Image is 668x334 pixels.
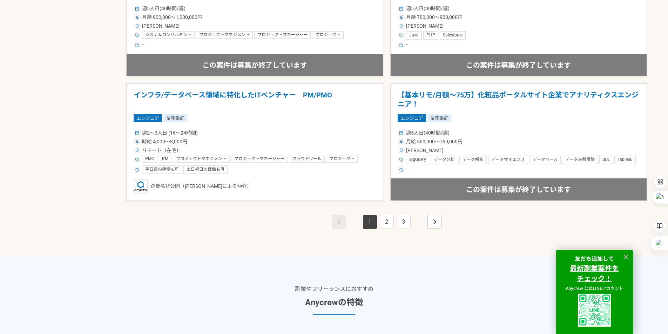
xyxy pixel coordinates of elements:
span: システムコンサルタント [145,32,191,38]
div: この案件は募集が終了しています [391,178,647,200]
div: 企業名非公開（[PERSON_NAME]による仲介） [134,179,376,193]
span: 週5人日(40時間/週) [406,129,450,137]
p: 副業やフリーランスにおすすめ [295,285,373,293]
img: ico_calendar-4541a85f.svg [135,7,139,11]
span: プロジェクトマネジメント [176,156,227,162]
img: ico_star-c4f7eedc.svg [135,43,139,47]
strong: 最新副業案件を [570,263,619,273]
img: ico_star-c4f7eedc.svg [399,43,403,47]
span: データサイエンス [491,157,525,163]
span: PMO [145,156,154,162]
img: ico_currency_yen-76ea2c4c.svg [399,15,403,20]
a: Page 2 [380,215,394,229]
span: - [406,41,407,49]
img: ico_location_pin-352ac629.svg [135,24,139,28]
span: [PERSON_NAME] [406,147,444,154]
img: ico_currency_yen-76ea2c4c.svg [399,139,403,144]
img: ico_tag-f97210f0.svg [135,158,139,162]
img: ico_calendar-4541a85f.svg [135,131,139,135]
span: プロジェクト [315,32,340,38]
span: PM [162,156,168,162]
span: BigQuery [409,157,426,163]
img: ico_tag-f97210f0.svg [135,33,139,38]
span: Anycrew 公式LINEアカウント [566,285,623,291]
span: エンジニア [134,114,162,122]
a: チェック！ [577,274,612,283]
span: PHP [426,33,435,38]
img: ico_star-c4f7eedc.svg [399,168,403,172]
img: uploaded%2F9x3B4GYyuJhK5sXzQK62fPT6XL62%2F_1i3i91es70ratxpc0n6.png [578,294,611,327]
span: プロジェクト [329,156,355,162]
span: 時給 4,000〜8,000円 [142,138,187,145]
div: この案件は募集が終了しています [127,54,383,76]
span: クラウドツール [292,156,322,162]
a: 最新副業案件を [570,264,619,273]
span: エンジニア [398,114,426,122]
span: 月給 900,000〜1,000,000円 [142,14,202,21]
span: 週5人日(40時間/週) [406,5,450,12]
span: Java [409,33,419,38]
img: ico_currency_yen-76ea2c4c.svg [135,139,139,144]
span: データ基盤構築 [565,157,595,163]
span: 月給 550,000〜750,000円 [406,138,463,145]
span: プロジェクトマネージャー [257,32,308,38]
div: 土日祝日の稼働も可 [183,165,228,174]
a: Page 1 [363,215,377,229]
span: リモート（在宅） [142,147,181,154]
img: ico_star-c4f7eedc.svg [135,168,139,172]
strong: チェック！ [577,273,612,283]
img: ico_currency_yen-76ea2c4c.svg [135,15,139,20]
h1: 【基本リモ/月額～75万】化粧品ポータルサイト企業でアナリティクスエンジニア！ [398,91,640,109]
span: プロジェクトマネジメント [199,32,250,38]
img: ico_location_pin-352ac629.svg [399,148,403,152]
span: 月給 700,000〜900,000円 [406,14,463,21]
img: ico_tag-f97210f0.svg [399,33,403,38]
h3: Anycrewの特徴 [305,296,363,309]
a: Page 3 [397,215,411,229]
span: 業務委託 [163,114,187,122]
span: 週2〜3人日 (16〜24時間) [142,129,198,137]
span: プロジェクトマネージャー [234,156,284,162]
span: データ解析 [463,157,484,163]
span: [PERSON_NAME] [142,22,180,30]
span: 業務委託 [427,114,451,122]
span: Salesforce [443,33,463,38]
a: This is the first page [332,215,346,229]
span: SQL [602,157,610,163]
span: 週5人日(40時間/週) [142,5,185,12]
span: [PERSON_NAME] [406,22,444,30]
img: ico_calendar-4541a85f.svg [399,7,403,11]
span: - [406,165,407,174]
img: ico_calendar-4541a85f.svg [399,131,403,135]
span: データベース [533,157,558,163]
img: logo_text_blue_01.png [134,179,148,193]
strong: 友だち追加して [575,254,614,263]
img: ico_tag-f97210f0.svg [399,158,403,162]
nav: pagination [331,215,443,229]
img: ico_location_pin-352ac629.svg [135,148,139,152]
div: この案件は募集が終了しています [391,54,647,76]
span: データ分析 [434,157,455,163]
span: Tableau [618,157,633,163]
span: - [142,41,143,49]
h1: インフラ/データベース領域に特化したITベンチャー PM/PMO [134,91,376,109]
div: 平日夜の稼働も可 [142,165,182,174]
img: ico_location_pin-352ac629.svg [399,24,403,28]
